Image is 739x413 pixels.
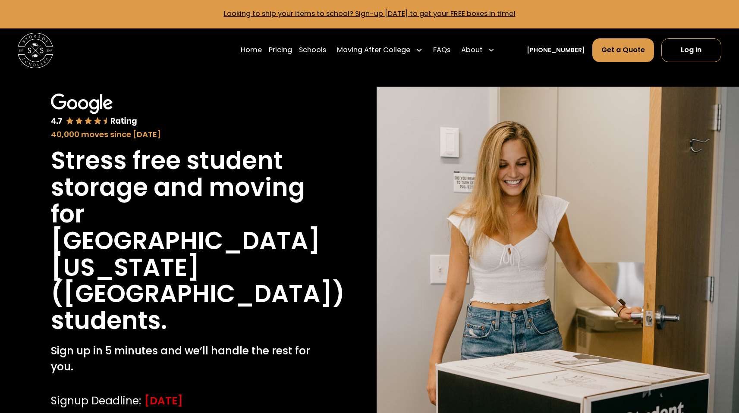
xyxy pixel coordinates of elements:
[661,38,721,62] a: Log In
[241,38,262,63] a: Home
[51,393,141,409] div: Signup Deadline:
[145,393,183,409] div: [DATE]
[51,228,345,308] h1: [GEOGRAPHIC_DATA][US_STATE] ([GEOGRAPHIC_DATA])
[592,38,654,62] a: Get a Quote
[224,9,516,19] a: Looking to ship your items to school? Sign-up [DATE] to get your FREE boxes in time!
[527,46,585,55] a: [PHONE_NUMBER]
[18,33,53,68] img: Storage Scholars main logo
[269,38,292,63] a: Pricing
[51,343,312,375] p: Sign up in 5 minutes and we’ll handle the rest for you.
[51,128,312,141] div: 40,000 moves since [DATE]
[299,38,326,63] a: Schools
[51,94,138,127] img: Google 4.7 star rating
[433,38,450,63] a: FAQs
[51,147,312,228] h1: Stress free student storage and moving for
[337,45,410,56] div: Moving After College
[461,45,483,56] div: About
[51,307,167,334] h1: students.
